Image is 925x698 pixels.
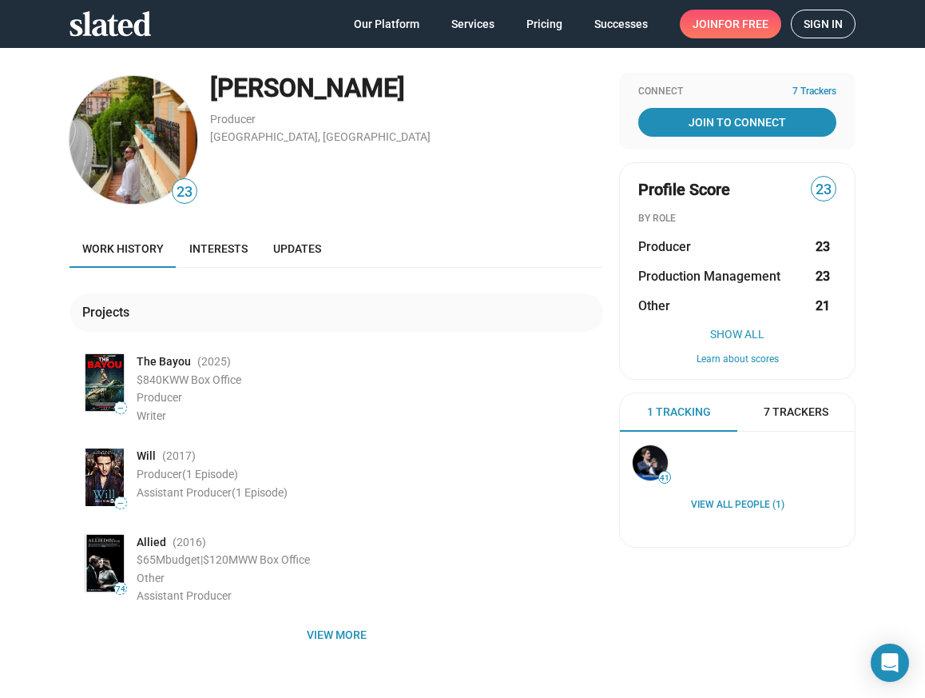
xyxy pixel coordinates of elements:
[137,572,165,584] span: Other
[638,238,691,255] span: Producer
[203,553,238,566] span: $120M
[137,449,156,464] span: Will
[633,445,668,481] img: Stephan Paternot
[238,553,310,566] span: WW Box Office
[260,229,334,268] a: Updates
[169,373,241,386] span: WW Box Office
[210,130,431,143] a: [GEOGRAPHIC_DATA], [GEOGRAPHIC_DATA]
[792,86,836,98] span: 7 Trackers
[718,10,768,38] span: for free
[210,113,256,126] a: Producer
[232,486,288,499] span: (1 Episode)
[514,10,575,38] a: Pricing
[137,354,191,369] span: The Bayou
[182,468,238,481] span: (1 Episode)
[137,486,288,499] span: Assistant Producer
[82,304,136,321] div: Projects
[200,553,203,566] span: |
[173,535,206,550] span: (2016 )
[137,589,232,602] span: Assistant Producer
[115,404,126,413] span: —
[137,391,182,404] span: Producer
[812,179,836,201] span: 23
[85,354,124,411] img: Poster: The Bayou
[165,553,200,566] span: budget
[85,535,124,592] img: Poster: Allied
[115,499,126,508] span: —
[638,353,836,366] button: Learn about scores
[526,10,562,38] span: Pricing
[680,10,781,38] a: Joinfor free
[638,108,836,137] a: Join To Connect
[137,468,238,481] span: Producer
[137,535,166,550] span: Allied
[69,229,177,268] a: Work history
[82,620,590,649] span: View more
[177,229,260,268] a: Interests
[115,584,126,594] span: 74
[137,373,169,386] span: $840K
[137,553,165,566] span: $65M
[638,328,836,341] button: Show All
[439,10,507,38] a: Services
[816,297,830,314] strong: 21
[638,297,670,314] span: Other
[173,181,197,203] span: 23
[638,268,780,285] span: Production Management
[691,499,784,512] a: View all People (1)
[162,449,196,464] span: (2017 )
[638,179,730,201] span: Profile Score
[137,409,166,422] span: Writer
[69,620,603,649] button: View more
[594,10,648,38] span: Successes
[197,354,231,369] span: (2025 )
[69,76,197,204] img: Ashley Holberry
[659,473,670,483] span: 41
[816,268,830,285] strong: 23
[871,644,909,682] div: Open Intercom Messenger
[354,10,419,38] span: Our Platform
[816,238,830,255] strong: 23
[791,10,856,38] a: Sign in
[804,10,843,38] span: Sign in
[341,10,432,38] a: Our Platform
[210,71,603,106] div: [PERSON_NAME]
[273,242,321,255] span: Updates
[693,10,768,38] span: Join
[582,10,661,38] a: Successes
[189,242,248,255] span: Interests
[638,86,836,98] div: Connect
[638,213,836,225] div: BY ROLE
[85,449,124,505] img: Poster: Will
[82,242,164,255] span: Work history
[647,405,711,420] span: 1 Tracking
[764,405,828,420] span: 7 Trackers
[641,108,833,137] span: Join To Connect
[451,10,494,38] span: Services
